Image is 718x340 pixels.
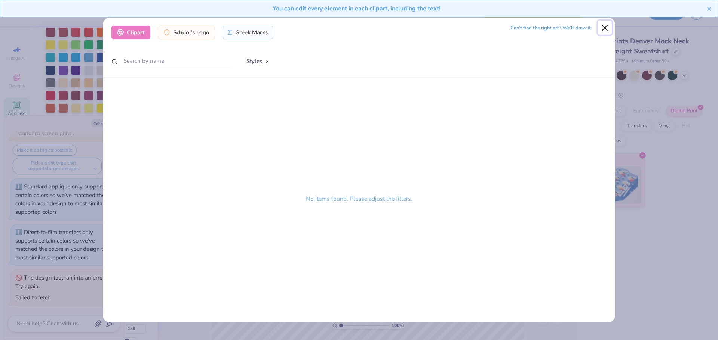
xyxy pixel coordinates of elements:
div: Greek Marks [223,26,274,39]
p: No items found. Please adjust the filters. [306,194,412,203]
div: You can edit every element in each clipart, including the text! [6,4,707,13]
button: close [707,4,712,13]
button: Styles [239,54,277,68]
div: School's Logo [158,26,215,39]
div: Can’t find the right art? We’ll draw it. [510,22,592,35]
div: Clipart [111,26,150,39]
input: Search by name [111,54,231,68]
button: Close [598,21,612,35]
